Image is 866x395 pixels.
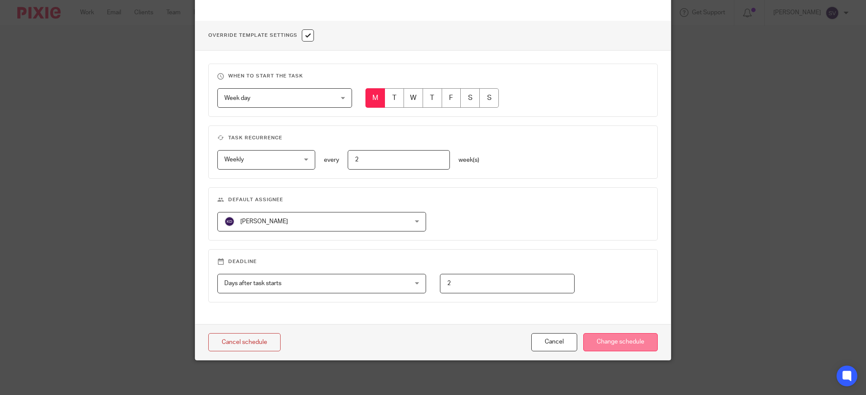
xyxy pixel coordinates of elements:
span: Weekly [224,157,244,163]
span: Week day [224,95,250,101]
span: Days after task starts [224,280,281,286]
h3: Default assignee [217,196,649,203]
span: week(s) [459,157,479,163]
a: Cancel schedule [208,333,281,352]
button: Cancel [531,333,577,352]
span: [PERSON_NAME] [240,218,288,225]
h3: Deadline [217,258,649,265]
h3: Task recurrence [217,135,649,141]
h3: When to start the task [217,73,649,80]
input: Change schedule [583,333,658,352]
img: svg%3E [224,216,235,227]
h1: Override Template Settings [208,29,314,42]
p: every [324,156,339,164]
